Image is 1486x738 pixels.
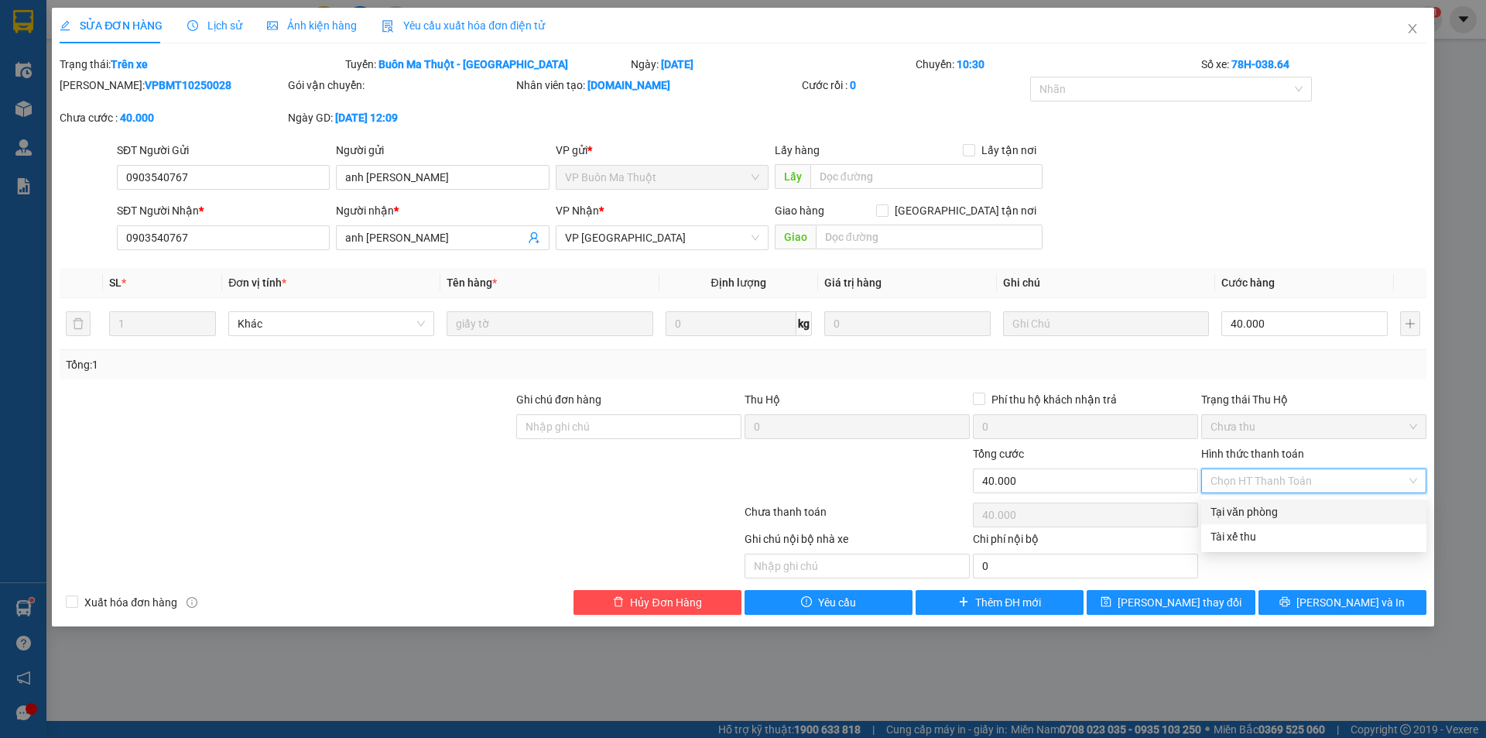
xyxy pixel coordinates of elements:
[78,594,183,611] span: Xuất hóa đơn hàng
[745,530,970,554] div: Ghi chú nội bộ nhà xe
[145,79,231,91] b: VPBMT10250028
[973,448,1024,460] span: Tổng cước
[1200,56,1428,73] div: Số xe:
[516,77,799,94] div: Nhân viên tạo:
[344,56,629,73] div: Tuyến:
[228,276,286,289] span: Đơn vị tính
[775,225,816,249] span: Giao
[556,204,599,217] span: VP Nhận
[336,202,549,219] div: Người nhận
[117,202,330,219] div: SĐT Người Nhận
[985,391,1123,408] span: Phí thu hộ khách nhận trả
[801,596,812,609] span: exclamation-circle
[1221,276,1275,289] span: Cước hàng
[565,166,759,189] span: VP Buôn Ma Thuột
[630,594,701,611] span: Hủy Đơn Hàng
[288,109,513,126] div: Ngày GD:
[1296,594,1405,611] span: [PERSON_NAME] và In
[335,112,398,124] b: [DATE] 12:09
[1101,596,1111,609] span: save
[1231,58,1289,70] b: 78H-038.64
[238,312,425,335] span: Khác
[565,226,759,249] span: VP Tuy Hòa
[117,142,330,159] div: SĐT Người Gửi
[1391,8,1434,51] button: Close
[447,276,497,289] span: Tên hàng
[1003,311,1209,336] input: Ghi Chú
[975,142,1043,159] span: Lấy tận nơi
[745,393,780,406] span: Thu Hộ
[516,393,601,406] label: Ghi chú đơn hàng
[1201,391,1426,408] div: Trạng thái Thu Hộ
[850,79,856,91] b: 0
[8,103,19,114] span: environment
[267,20,278,31] span: picture
[916,590,1084,615] button: plusThêm ĐH mới
[1406,22,1419,35] span: close
[818,594,856,611] span: Yêu cầu
[66,311,91,336] button: delete
[810,164,1043,189] input: Dọc đường
[58,56,344,73] div: Trạng thái:
[973,530,1198,554] div: Chi phí nội bộ
[336,142,549,159] div: Người gửi
[775,204,824,217] span: Giao hàng
[1118,594,1241,611] span: [PERSON_NAME] thay đổi
[824,276,882,289] span: Giá trị hàng
[187,19,242,32] span: Lịch sử
[267,19,357,32] span: Ảnh kiện hàng
[1400,311,1420,336] button: plus
[1279,596,1290,609] span: printer
[661,58,693,70] b: [DATE]
[745,554,970,578] input: Nhập ghi chú
[958,596,969,609] span: plus
[1258,590,1426,615] button: printer[PERSON_NAME] và In
[1201,448,1304,460] label: Hình thức thanh toán
[743,503,971,530] div: Chưa thanh toán
[775,164,810,189] span: Lấy
[957,58,984,70] b: 10:30
[1210,415,1417,438] span: Chưa thu
[107,66,206,117] li: VP VP [GEOGRAPHIC_DATA]
[60,109,285,126] div: Chưa cước :
[66,356,574,373] div: Tổng: 1
[975,594,1041,611] span: Thêm ĐH mới
[516,414,741,439] input: Ghi chú đơn hàng
[187,597,197,608] span: info-circle
[1210,469,1417,493] span: Chọn HT Thanh Toán
[997,268,1215,298] th: Ghi chú
[629,56,915,73] div: Ngày:
[187,20,198,31] span: clock-circle
[711,276,766,289] span: Định lượng
[613,596,624,609] span: delete
[745,590,912,615] button: exclamation-circleYêu cầu
[60,20,70,31] span: edit
[378,58,568,70] b: Buôn Ma Thuột - [GEOGRAPHIC_DATA]
[914,56,1200,73] div: Chuyến:
[8,8,224,37] li: BB Limousine
[574,590,741,615] button: deleteHủy Đơn Hàng
[587,79,670,91] b: [DOMAIN_NAME]
[1210,528,1417,545] div: Tài xế thu
[556,142,769,159] div: VP gửi
[60,19,163,32] span: SỬA ĐƠN HÀNG
[60,77,285,94] div: [PERSON_NAME]:
[1210,503,1417,520] div: Tại văn phòng
[796,311,812,336] span: kg
[8,66,107,100] li: VP VP Buôn Ma Thuột
[1087,590,1255,615] button: save[PERSON_NAME] thay đổi
[382,19,545,32] span: Yêu cầu xuất hóa đơn điện tử
[120,112,154,124] b: 40.000
[889,202,1043,219] span: [GEOGRAPHIC_DATA] tận nơi
[109,276,122,289] span: SL
[816,225,1043,249] input: Dọc đường
[528,232,540,244] span: user-add
[382,20,394,33] img: icon
[824,311,991,336] input: 0
[111,58,148,70] b: Trên xe
[802,77,1027,94] div: Cước rồi :
[288,77,513,94] div: Gói vận chuyển:
[447,311,652,336] input: VD: Bàn, Ghế
[775,144,820,156] span: Lấy hàng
